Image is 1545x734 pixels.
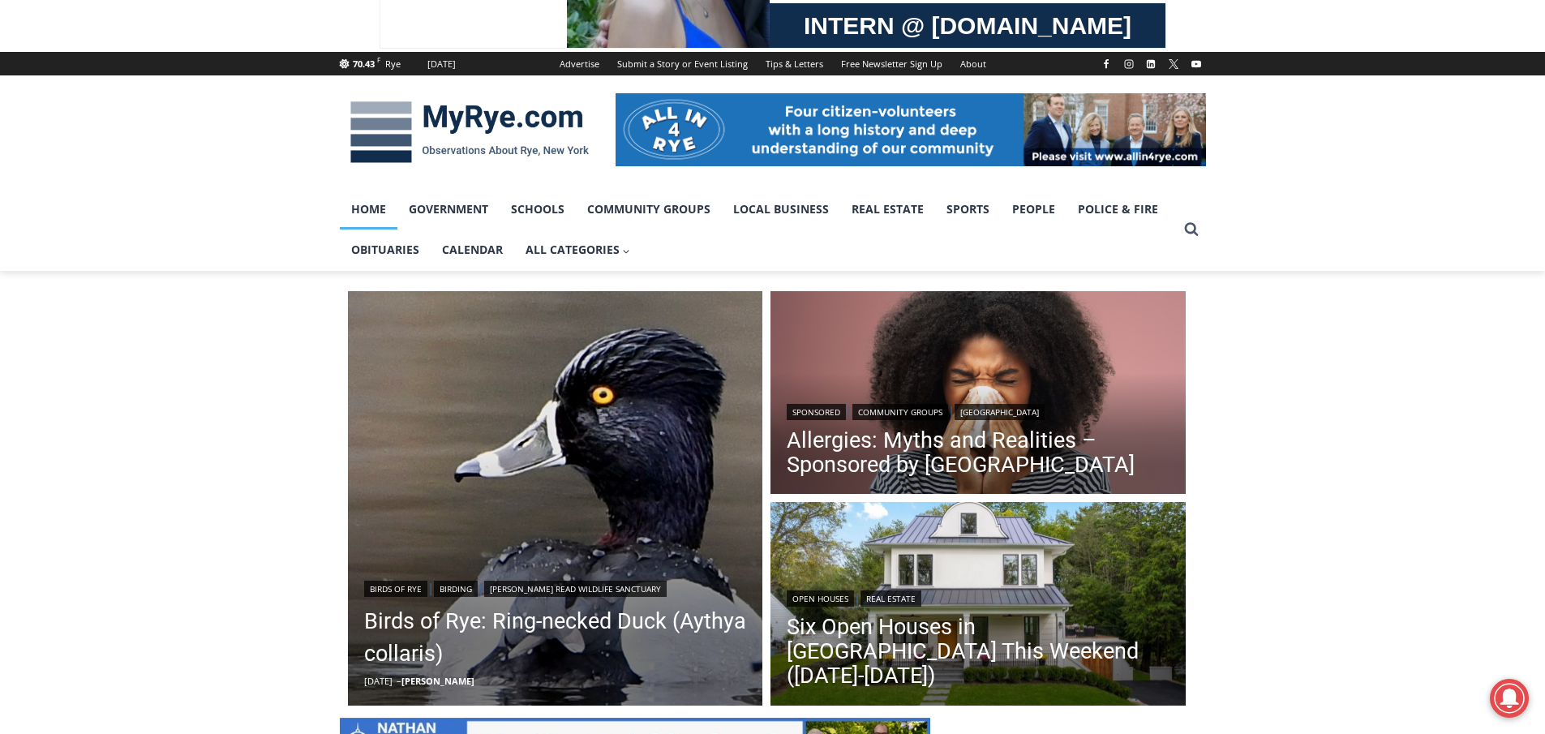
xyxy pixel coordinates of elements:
div: Co-sponsored by Westchester County Parks [170,48,234,133]
a: Instagram [1119,54,1139,74]
img: All in for Rye [616,93,1206,166]
a: Facebook [1097,54,1116,74]
a: Advertise [551,52,608,75]
a: [PERSON_NAME] Read Wildlife Sanctuary [484,581,667,597]
a: Sponsored [787,404,846,420]
a: [GEOGRAPHIC_DATA] [955,404,1045,420]
a: Real Estate [860,590,921,607]
a: Community Groups [852,404,948,420]
a: Read More Birds of Rye: Ring-necked Duck (Aythya collaris) [348,291,763,706]
button: Child menu of All Categories [514,230,642,270]
span: 70.43 [353,58,375,70]
span: F [377,55,380,64]
a: Open Houses [787,590,854,607]
a: Obituaries [340,230,431,270]
a: Police & Fire [1066,189,1169,230]
div: 6 [190,137,197,153]
a: Sports [935,189,1001,230]
time: [DATE] [364,675,393,687]
a: X [1164,54,1183,74]
a: Birds of Rye [364,581,427,597]
span: – [397,675,401,687]
a: Tips & Letters [757,52,832,75]
nav: Secondary Navigation [551,52,995,75]
a: Submit a Story or Event Listing [608,52,757,75]
a: Allergies: Myths and Realities – Sponsored by [GEOGRAPHIC_DATA] [787,428,1169,477]
img: s_800_29ca6ca9-f6cc-433c-a631-14f6620ca39b.jpeg [1,1,161,161]
a: Read More Allergies: Myths and Realities – Sponsored by White Plains Hospital [770,291,1186,499]
img: [PHOTO: Ring-necked Duck (Aythya collaris) at Playland Lake in Rye, New York. Credit: Grace Devine.] [348,291,763,706]
a: Read More Six Open Houses in Rye This Weekend (October 4-5) [770,502,1186,710]
div: "[PERSON_NAME] and I covered the [DATE] Parade, which was a really eye opening experience as I ha... [410,1,766,157]
a: YouTube [1187,54,1206,74]
span: Intern @ [DOMAIN_NAME] [424,161,752,198]
a: Free Newsletter Sign Up [832,52,951,75]
a: Linkedin [1141,54,1161,74]
a: Six Open Houses in [GEOGRAPHIC_DATA] This Weekend ([DATE]-[DATE]) [787,615,1169,688]
a: [PERSON_NAME] Read Sanctuary Fall Fest: [DATE] [1,161,242,202]
button: View Search Form [1177,215,1206,244]
a: Local Business [722,189,840,230]
div: | | [787,401,1169,420]
div: | | [364,577,747,597]
a: Birds of Rye: Ring-necked Duck (Aythya collaris) [364,605,747,670]
div: / [182,137,186,153]
img: 3 Overdale Road, Rye [770,502,1186,710]
img: 2025-10 Allergies: Myths and Realities – Sponsored by White Plains Hospital [770,291,1186,499]
a: [PERSON_NAME] [401,675,474,687]
div: Rye [385,57,401,71]
a: Calendar [431,230,514,270]
img: MyRye.com [340,90,599,174]
div: | [787,587,1169,607]
a: Intern @ [DOMAIN_NAME] [390,157,786,202]
a: Government [397,189,500,230]
a: Birding [434,581,478,597]
a: Real Estate [840,189,935,230]
div: [DATE] [427,57,456,71]
a: Home [340,189,397,230]
a: People [1001,189,1066,230]
h4: [PERSON_NAME] Read Sanctuary Fall Fest: [DATE] [13,163,216,200]
nav: Primary Navigation [340,189,1177,271]
div: 1 [170,137,178,153]
a: Schools [500,189,576,230]
a: Community Groups [576,189,722,230]
a: About [951,52,995,75]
